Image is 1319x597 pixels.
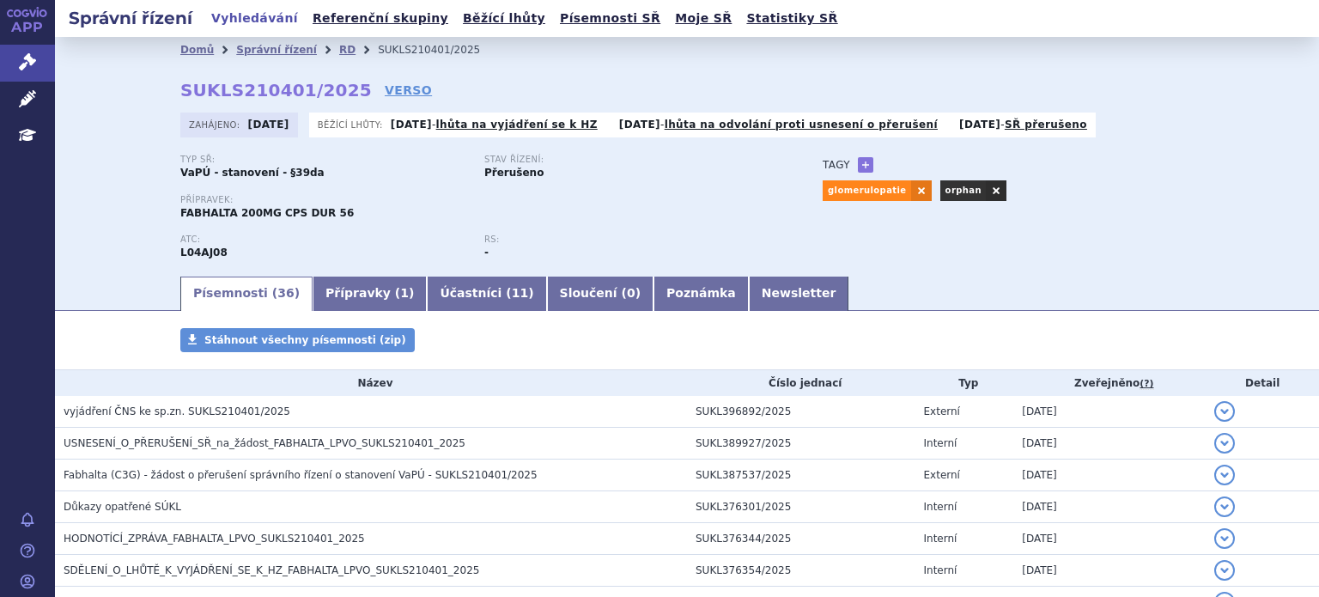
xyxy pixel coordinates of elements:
span: Externí [924,469,960,481]
a: Stáhnout všechny písemnosti (zip) [180,328,415,352]
a: Poznámka [653,277,749,311]
p: ATC: [180,235,467,245]
span: Interní [924,501,957,513]
span: Zahájeno: [189,118,243,131]
a: + [858,157,873,173]
p: - [959,118,1087,131]
span: FABHALTA 200MG CPS DUR 56 [180,207,354,219]
a: RD [339,44,356,56]
h3: Tagy [823,155,850,175]
strong: IPTAKOPAN [180,247,228,259]
span: 11 [512,286,528,300]
strong: [DATE] [248,119,289,131]
span: 0 [627,286,635,300]
td: SUKL376344/2025 [687,523,915,555]
span: 1 [400,286,409,300]
span: Fabhalta (C3G) - žádost o přerušení správního řízení o stanovení VaPÚ - SUKLS210401/2025 [64,469,538,481]
p: - [619,118,938,131]
td: [DATE] [1013,396,1206,428]
a: Písemnosti SŘ [555,7,666,30]
button: detail [1214,496,1235,517]
a: orphan [940,180,986,201]
a: Vyhledávání [206,7,303,30]
a: Newsletter [749,277,849,311]
th: Typ [915,370,1014,396]
td: [DATE] [1013,428,1206,460]
p: Stav řízení: [484,155,771,165]
a: Moje SŘ [670,7,737,30]
a: VERSO [385,82,432,99]
span: Stáhnout všechny písemnosti (zip) [204,334,406,346]
a: Účastníci (11) [427,277,546,311]
a: lhůta na odvolání proti usnesení o přerušení [665,119,938,131]
span: SDĚLENÍ_O_LHŮTĚ_K_VYJÁDŘENÍ_SE_K_HZ_FABHALTA_LPVO_SUKLS210401_2025 [64,564,479,576]
span: Běžící lhůty: [318,118,386,131]
p: - [391,118,598,131]
td: SUKL389927/2025 [687,428,915,460]
strong: [DATE] [619,119,660,131]
td: [DATE] [1013,523,1206,555]
span: Důkazy opatřené SÚKL [64,501,181,513]
span: USNESENÍ_O_PŘERUŠENÍ_SŘ_na_žádost_FABHALTA_LPVO_SUKLS210401_2025 [64,437,465,449]
button: detail [1214,401,1235,422]
span: Interní [924,564,957,576]
p: RS: [484,235,771,245]
p: Typ SŘ: [180,155,467,165]
strong: VaPÚ - stanovení - §39da [180,167,325,179]
button: detail [1214,465,1235,485]
button: detail [1214,528,1235,549]
a: Běžící lhůty [458,7,550,30]
span: vyjádření ČNS ke sp.zn. SUKLS210401/2025 [64,405,290,417]
a: Domů [180,44,214,56]
strong: SUKLS210401/2025 [180,80,372,101]
th: Číslo jednací [687,370,915,396]
abbr: (?) [1140,378,1153,390]
span: Externí [924,405,960,417]
strong: - [484,247,489,259]
li: SUKLS210401/2025 [378,37,502,63]
a: Referenční skupiny [307,7,453,30]
p: Přípravek: [180,195,788,205]
a: Sloučení (0) [547,277,653,311]
h2: Správní řízení [55,6,206,30]
td: SUKL376354/2025 [687,555,915,587]
a: SŘ přerušeno [1005,119,1087,131]
strong: [DATE] [391,119,432,131]
a: lhůta na vyjádření se k HZ [436,119,598,131]
span: Interní [924,437,957,449]
span: HODNOTÍCÍ_ZPRÁVA_FABHALTA_LPVO_SUKLS210401_2025 [64,533,365,545]
span: 36 [277,286,294,300]
a: glomerulopatie [823,180,911,201]
span: Interní [924,533,957,545]
td: SUKL396892/2025 [687,396,915,428]
td: SUKL387537/2025 [687,460,915,491]
td: SUKL376301/2025 [687,491,915,523]
a: Správní řízení [236,44,317,56]
th: Název [55,370,687,396]
button: detail [1214,433,1235,454]
a: Přípravky (1) [313,277,427,311]
th: Detail [1206,370,1319,396]
td: [DATE] [1013,491,1206,523]
td: [DATE] [1013,555,1206,587]
td: [DATE] [1013,460,1206,491]
strong: [DATE] [959,119,1000,131]
a: Písemnosti (36) [180,277,313,311]
a: Statistiky SŘ [741,7,842,30]
strong: Přerušeno [484,167,544,179]
button: detail [1214,560,1235,581]
th: Zveřejněno [1013,370,1206,396]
